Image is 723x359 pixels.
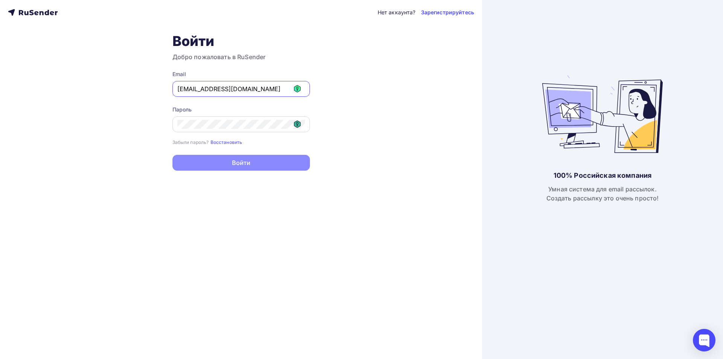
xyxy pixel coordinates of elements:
button: Войти [172,155,310,171]
div: Пароль [172,106,310,113]
h1: Войти [172,33,310,49]
input: Укажите свой email [177,84,305,93]
div: Email [172,70,310,78]
small: Забыли пароль? [172,139,209,145]
div: Умная система для email рассылок. Создать рассылку это очень просто! [546,185,659,203]
div: Нет аккаунта? [378,9,416,16]
div: 100% Российская компания [554,171,651,180]
a: Восстановить [210,139,243,145]
a: Зарегистрируйтесь [421,9,474,16]
h3: Добро пожаловать в RuSender [172,52,310,61]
